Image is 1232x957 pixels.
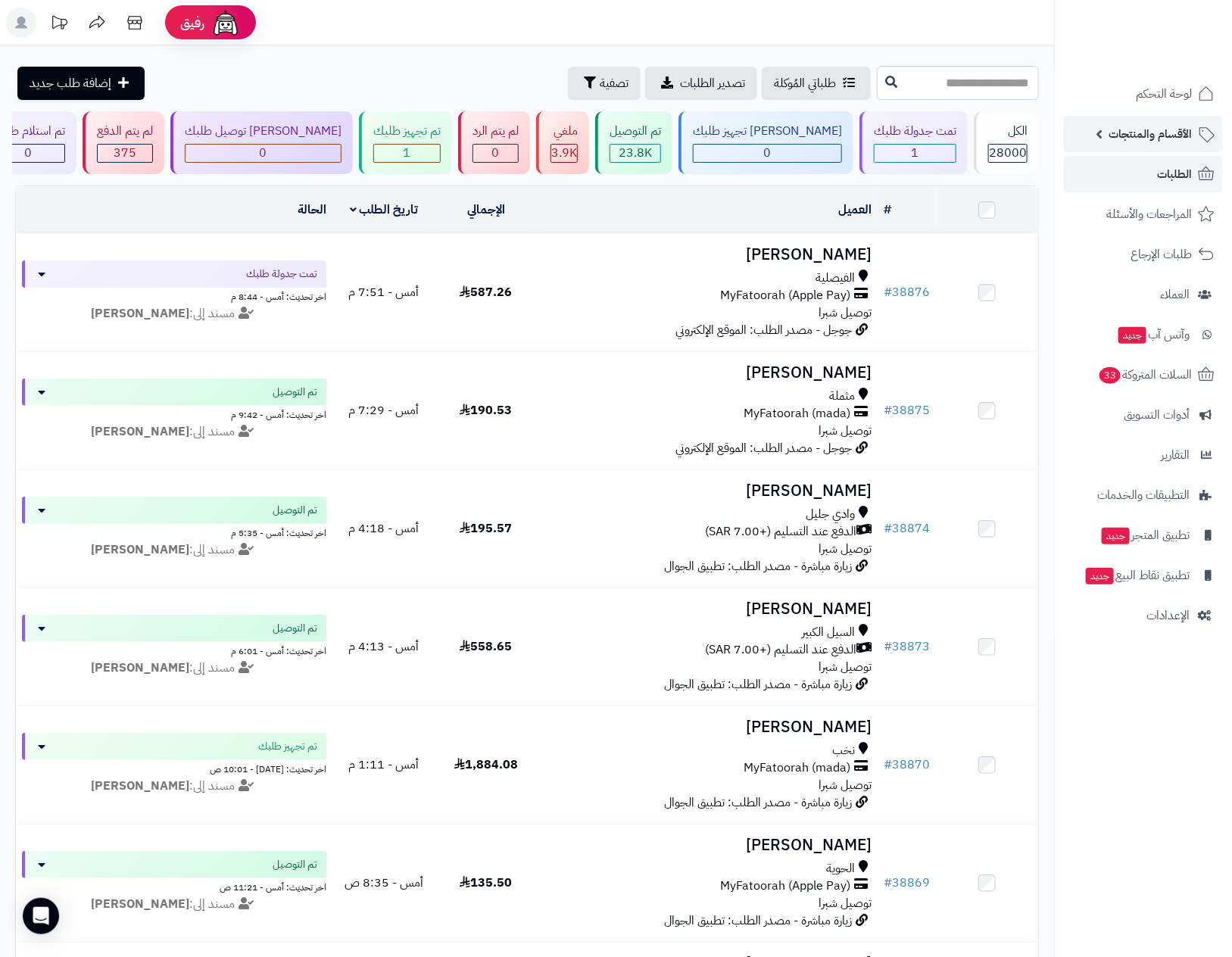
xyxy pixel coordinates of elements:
span: 195.57 [460,519,512,538]
a: #38873 [884,637,930,656]
span: مثملة [829,388,855,405]
h3: [PERSON_NAME] [543,246,872,263]
span: وادي جليل [806,506,855,523]
span: الفيصلية [816,270,855,287]
a: تطبيق نقاط البيعجديد [1064,557,1223,594]
a: المراجعات والأسئلة [1064,196,1223,232]
a: أدوات التسويق [1064,397,1223,433]
div: تمت جدولة طلبك [874,123,956,140]
div: Open Intercom Messenger [23,898,59,934]
span: وآتس آب [1117,324,1190,345]
div: اخر تحديث: أمس - 5:35 م [22,524,326,540]
span: 190.53 [460,401,512,419]
span: الطلبات [1157,164,1192,185]
div: اخر تحديث: أمس - 8:44 م [22,288,326,304]
span: # [884,637,892,656]
span: MyFatoorah (mada) [744,759,850,777]
a: تم تجهيز طلبك 1 [356,111,455,174]
span: أمس - 7:29 م [348,401,419,419]
a: تحديثات المنصة [40,8,78,42]
span: 135.50 [460,874,512,892]
div: 3855 [551,145,577,162]
span: الدفع عند التسليم (+7.00 SAR) [705,523,856,541]
div: لم يتم الرد [473,123,519,140]
span: 0 [764,144,772,162]
a: [PERSON_NAME] تجهيز طلبك 0 [675,111,856,174]
div: [PERSON_NAME] توصيل طلبك [185,123,342,140]
span: أمس - 1:11 م [348,756,419,774]
span: MyFatoorah (mada) [744,405,850,422]
span: جوجل - مصدر الطلب: الموقع الإلكتروني [675,321,852,339]
h3: [PERSON_NAME] [543,719,872,736]
div: مسند إلى: [11,305,338,323]
span: # [884,756,892,774]
span: الأقسام والمنتجات [1109,123,1192,145]
span: إضافة طلب جديد [30,74,111,92]
span: الدفع عند التسليم (+7.00 SAR) [705,641,856,659]
a: تصدير الطلبات [645,67,757,100]
span: تم التوصيل [273,385,317,400]
div: 1 [875,145,956,162]
span: 0 [260,144,267,162]
a: #38869 [884,874,930,892]
h3: [PERSON_NAME] [543,364,872,382]
span: # [884,874,892,892]
a: التطبيقات والخدمات [1064,477,1223,513]
span: 1 [912,144,919,162]
a: السلات المتروكة33 [1064,357,1223,393]
img: ai-face.png [211,8,241,38]
span: رفيق [180,14,204,32]
span: تم التوصيل [273,503,317,518]
strong: [PERSON_NAME] [91,304,189,323]
span: الحوية [826,860,855,878]
a: #38870 [884,756,930,774]
div: لم يتم الدفع [97,123,153,140]
span: توصيل شبرا [819,658,872,676]
span: تم التوصيل [273,857,317,872]
div: اخر تحديث: [DATE] - 10:01 ص [22,760,326,776]
a: الكل28000 [971,111,1042,174]
span: المراجعات والأسئلة [1106,204,1192,225]
a: التقارير [1064,437,1223,473]
a: طلبات الإرجاع [1064,236,1223,273]
h3: [PERSON_NAME] [543,837,872,854]
a: #38874 [884,519,930,538]
strong: [PERSON_NAME] [91,422,189,441]
a: إضافة طلب جديد [17,67,145,100]
span: توصيل شبرا [819,422,872,440]
div: الكل [988,123,1028,140]
a: الطلبات [1064,156,1223,192]
span: زيارة مباشرة - مصدر الطلب: تطبيق الجوال [664,793,852,812]
div: 0 [473,145,518,162]
span: 375 [114,144,136,162]
div: 0 [694,145,841,162]
span: 558.65 [460,637,512,656]
span: لوحة التحكم [1136,83,1192,104]
span: توصيل شبرا [819,776,872,794]
a: الإجمالي [467,201,505,219]
a: تم التوصيل 23.8K [592,111,675,174]
span: جديد [1102,528,1130,544]
span: جديد [1086,568,1114,584]
div: مسند إلى: [11,659,338,677]
div: اخر تحديث: أمس - 9:42 م [22,406,326,422]
span: تم التوصيل [273,621,317,636]
a: تاريخ الطلب [350,201,419,219]
h3: [PERSON_NAME] [543,600,872,618]
span: نخب [832,742,855,759]
div: [PERSON_NAME] تجهيز طلبك [693,123,842,140]
span: # [884,283,892,301]
span: # [884,519,892,538]
span: توصيل شبرا [819,540,872,558]
a: الحالة [298,201,326,219]
div: 23768 [610,145,660,162]
strong: [PERSON_NAME] [91,659,189,677]
span: أمس - 4:18 م [348,519,419,538]
img: logo-2.png [1129,11,1218,43]
strong: [PERSON_NAME] [91,541,189,559]
a: تطبيق المتجرجديد [1064,517,1223,553]
a: وآتس آبجديد [1064,316,1223,353]
span: طلباتي المُوكلة [774,74,836,92]
span: تم تجهيز طلبك [258,739,317,754]
span: السلات المتروكة [1098,364,1192,385]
